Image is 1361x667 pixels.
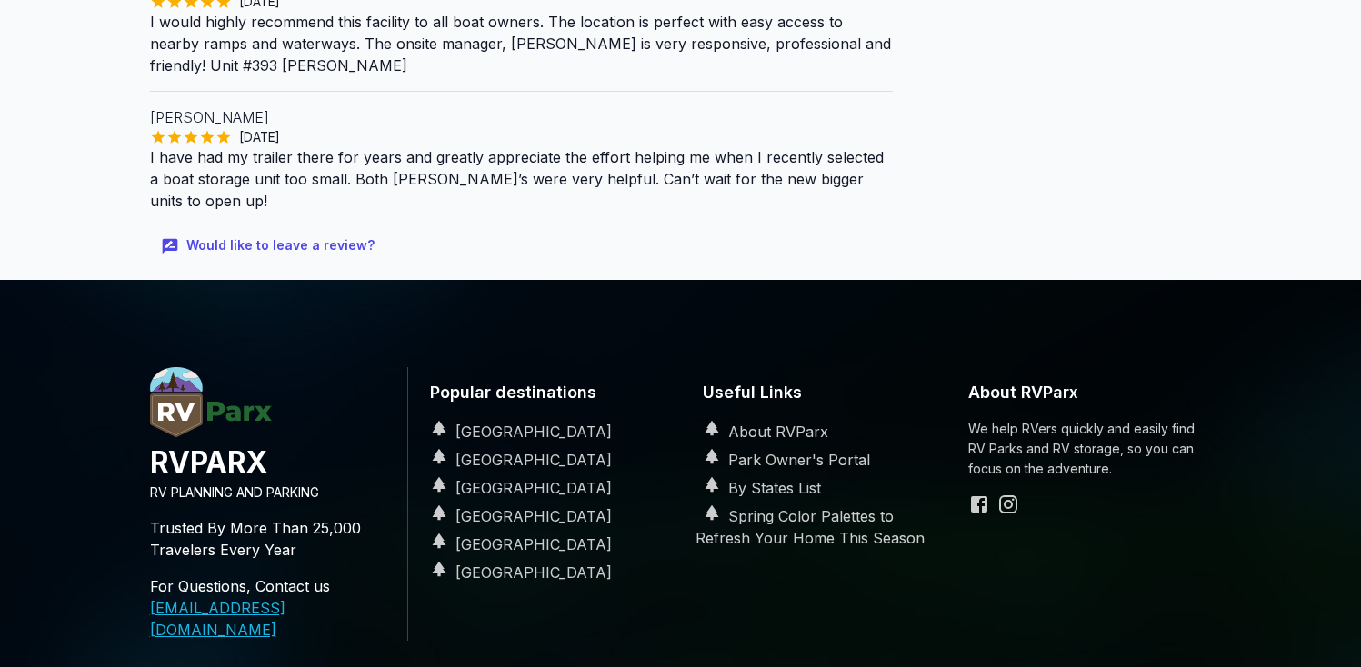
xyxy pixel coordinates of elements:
[696,367,939,419] h6: Useful Links
[423,535,612,553] a: [GEOGRAPHIC_DATA]
[696,507,925,547] a: Spring Color Palettes to Refresh Your Home This Season
[150,575,393,597] p: For Questions, Contact us
[150,503,393,575] p: Trusted By More Than 25,000 Travelers Every Year
[232,128,287,146] span: [DATE]
[150,226,389,265] button: Would like to leave a review?
[423,563,612,582] a: [GEOGRAPHIC_DATA]
[150,599,285,639] a: [EMAIL_ADDRESS][DOMAIN_NAME]
[150,106,894,128] p: [PERSON_NAME]
[968,419,1212,479] p: We help RVers quickly and easily find RV Parks and RV storage, so you can focus on the adventure.
[968,367,1212,419] h6: About RVParx
[423,507,612,525] a: [GEOGRAPHIC_DATA]
[423,451,612,469] a: [GEOGRAPHIC_DATA]
[150,367,272,437] img: RVParx.com
[150,443,393,483] h4: RVPARX
[150,146,894,212] p: I have had my trailer there for years and greatly appreciate the effort helping me when I recentl...
[150,423,393,503] a: RVParx.comRVPARXRV PLANNING AND PARKING
[696,451,870,469] a: Park Owner's Portal
[423,423,612,441] a: [GEOGRAPHIC_DATA]
[423,367,666,419] h6: Popular destinations
[696,479,821,497] a: By States List
[150,483,393,503] p: RV PLANNING AND PARKING
[423,479,612,497] a: [GEOGRAPHIC_DATA]
[696,423,828,441] a: About RVParx
[150,11,894,76] p: I would highly recommend this facility to all boat owners. The location is perfect with easy acce...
